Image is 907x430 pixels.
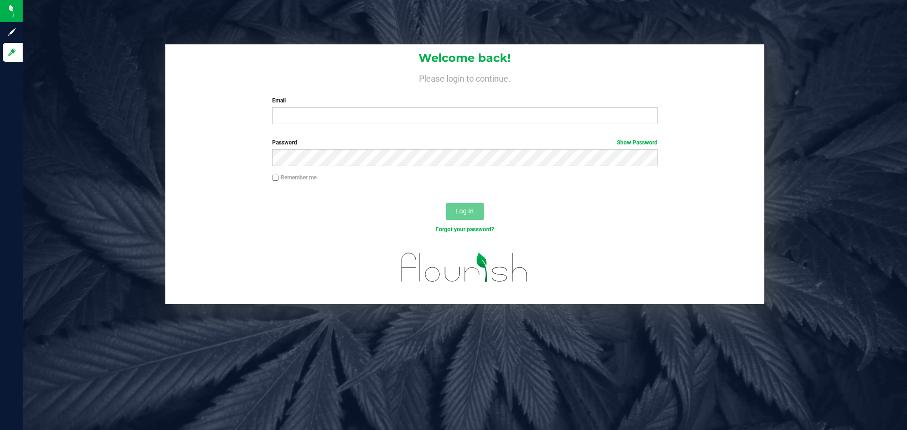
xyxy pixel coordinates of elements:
[272,96,657,105] label: Email
[7,27,17,37] inline-svg: Sign up
[165,52,764,64] h1: Welcome back!
[272,173,317,182] label: Remember me
[165,72,764,83] h4: Please login to continue.
[446,203,484,220] button: Log In
[455,207,474,215] span: Log In
[390,244,539,292] img: flourish_logo.svg
[272,139,297,146] span: Password
[436,226,494,233] a: Forgot your password?
[272,175,279,181] input: Remember me
[7,48,17,57] inline-svg: Log in
[617,139,658,146] a: Show Password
